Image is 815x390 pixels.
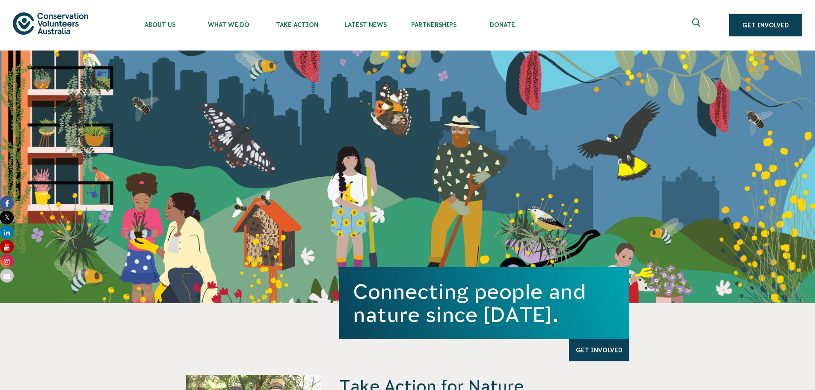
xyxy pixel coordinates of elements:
[569,339,629,361] a: Get Involved
[353,280,616,326] h1: Connecting people and nature since [DATE].
[400,21,468,28] span: Partnerships
[263,21,331,28] span: Take Action
[468,21,536,28] span: Donate
[692,18,703,32] span: Expand search box
[729,14,802,36] a: Get Involved
[194,21,263,28] span: What We Do
[331,21,400,28] span: Latest News
[13,12,88,34] img: logo.svg
[687,15,708,36] button: Expand search box Close search box
[126,21,194,28] span: About Us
